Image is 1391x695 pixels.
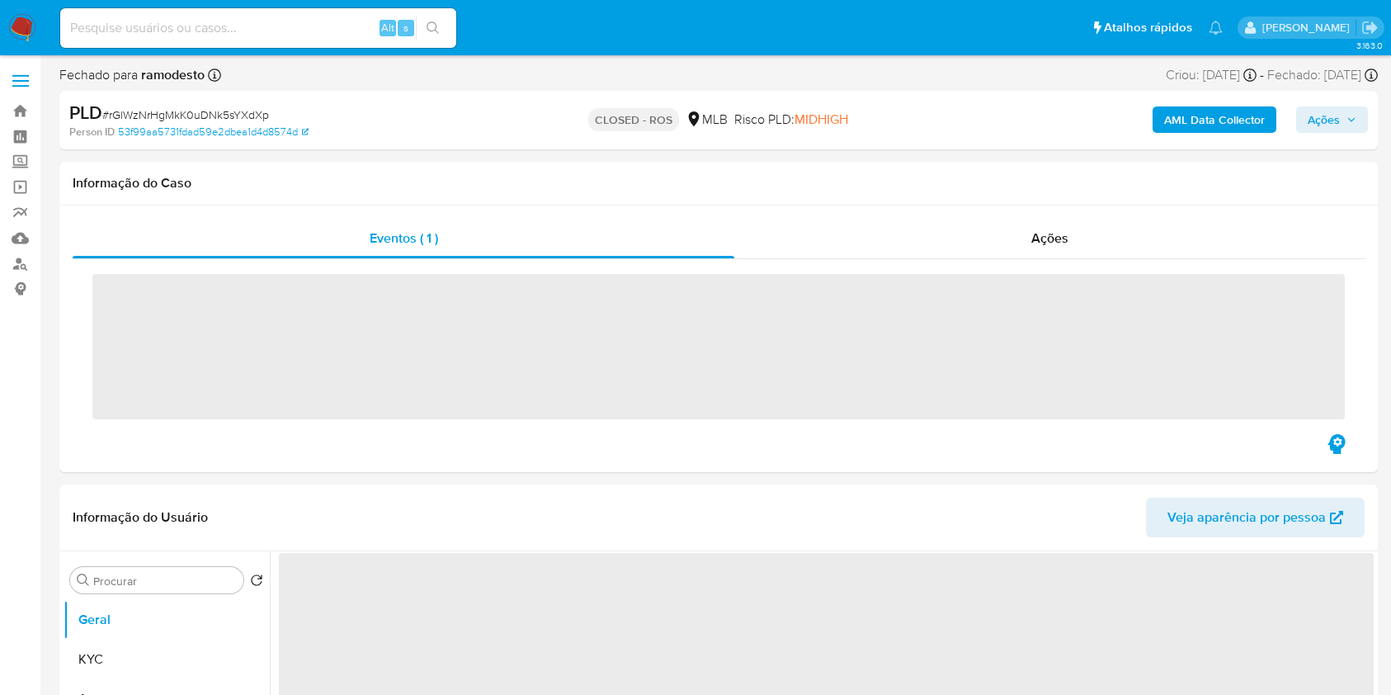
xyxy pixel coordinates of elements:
[1267,66,1378,84] div: Fechado: [DATE]
[1153,106,1276,133] button: AML Data Collector
[1164,106,1265,133] b: AML Data Collector
[686,111,728,129] div: MLB
[118,125,309,139] a: 53f99aa5731fdad59e2dbea1d4d8574d
[138,65,205,84] b: ramodesto
[1167,498,1326,537] span: Veja aparência por pessoa
[734,111,848,129] span: Risco PLD:
[588,108,679,131] p: CLOSED - ROS
[1104,19,1192,36] span: Atalhos rápidos
[416,17,450,40] button: search-icon
[1146,498,1365,537] button: Veja aparência por pessoa
[1308,106,1340,133] span: Ações
[795,110,848,129] span: MIDHIGH
[64,600,270,640] button: Geral
[370,229,438,248] span: Eventos ( 1 )
[1361,19,1379,36] a: Sair
[1031,229,1068,248] span: Ações
[73,509,208,526] h1: Informação do Usuário
[69,99,102,125] b: PLD
[59,66,205,84] span: Fechado para
[102,106,269,123] span: # rGlWzNrHgMkK0uDNk5sYXdXp
[60,17,456,39] input: Pesquise usuários ou casos...
[1262,20,1356,35] p: lucas.barboza@mercadolivre.com
[1260,66,1264,84] span: -
[77,574,90,587] button: Procurar
[69,125,115,139] b: Person ID
[73,175,1365,191] h1: Informação do Caso
[381,20,394,35] span: Alt
[1296,106,1368,133] button: Ações
[250,574,263,592] button: Retornar ao pedido padrão
[92,274,1345,419] span: ‌
[1166,66,1257,84] div: Criou: [DATE]
[93,574,237,589] input: Procurar
[1209,21,1223,35] a: Notificações
[64,640,270,679] button: KYC
[403,20,408,35] span: s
